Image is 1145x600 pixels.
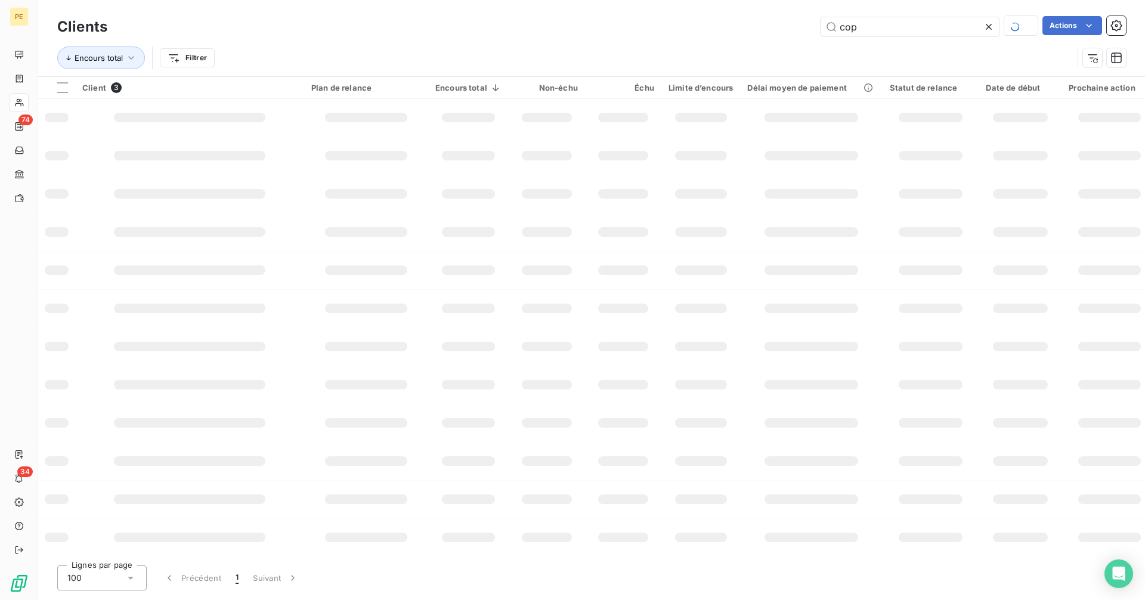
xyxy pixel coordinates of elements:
[435,83,502,92] div: Encours total
[592,83,654,92] div: Échu
[228,565,246,590] button: 1
[986,83,1054,92] div: Date de début
[821,17,999,36] input: Rechercher
[57,16,107,38] h3: Clients
[1104,559,1133,588] div: Open Intercom Messenger
[311,83,421,92] div: Plan de relance
[82,83,106,92] span: Client
[246,565,306,590] button: Suivant
[10,117,28,136] a: 74
[747,83,875,92] div: Délai moyen de paiement
[10,574,29,593] img: Logo LeanPay
[18,115,33,125] span: 74
[516,83,578,92] div: Non-échu
[160,48,215,67] button: Filtrer
[57,47,145,69] button: Encours total
[67,572,82,584] span: 100
[17,466,33,477] span: 34
[669,83,733,92] div: Limite d’encours
[10,7,29,26] div: PE
[156,565,228,590] button: Précédent
[75,53,123,63] span: Encours total
[890,83,972,92] div: Statut de relance
[111,82,122,93] span: 3
[1042,16,1102,35] button: Actions
[236,572,239,584] span: 1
